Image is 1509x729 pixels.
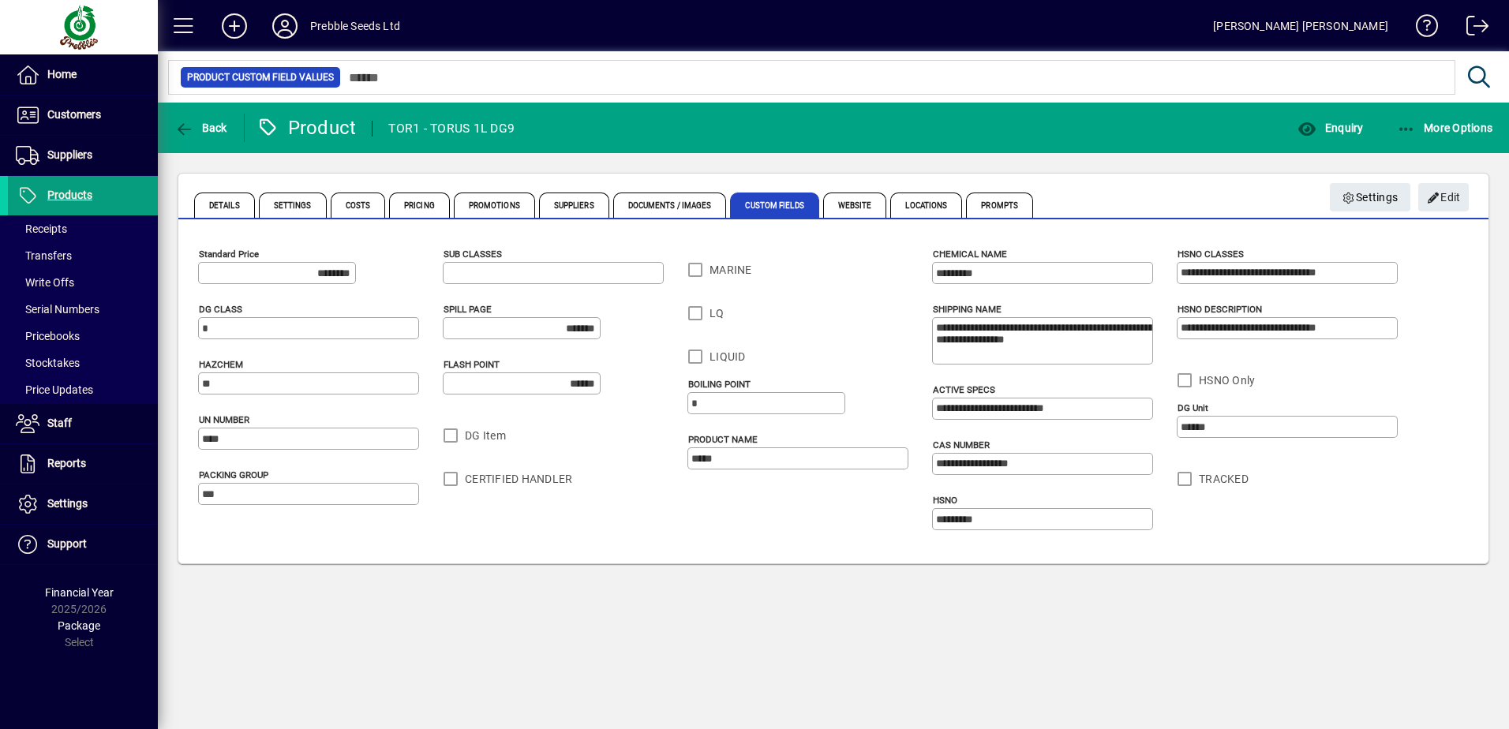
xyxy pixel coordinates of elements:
[933,304,1002,315] mat-label: SHIPPING NAME
[1418,183,1469,211] button: Edit
[1294,114,1367,142] button: Enquiry
[8,376,158,403] a: Price Updates
[8,404,158,443] a: Staff
[1342,185,1399,211] span: Settings
[47,148,92,161] span: Suppliers
[8,444,158,484] a: Reports
[688,379,751,390] mat-label: BOILING POINT
[58,619,100,632] span: Package
[310,13,400,39] div: Prebble Seeds Ltd
[1213,13,1388,39] div: [PERSON_NAME] [PERSON_NAME]
[444,359,500,370] mat-label: FLASH POINT
[1455,3,1489,54] a: Logout
[47,537,87,550] span: Support
[16,276,74,289] span: Write Offs
[890,193,962,218] span: Locations
[8,350,158,376] a: Stocktakes
[199,249,259,260] mat-label: Standard Price
[1297,121,1363,134] span: Enquiry
[16,330,80,342] span: Pricebooks
[8,323,158,350] a: Pricebooks
[444,249,502,260] mat-label: SUB CLASSES
[256,115,357,140] div: Product
[331,193,386,218] span: Costs
[47,68,77,80] span: Home
[199,414,249,425] mat-label: UN NUMBER
[389,193,450,218] span: Pricing
[688,434,758,445] mat-label: PRODUCT NAME
[187,69,334,85] span: Product Custom Field Values
[199,359,243,370] mat-label: HAZCHEM
[539,193,609,218] span: Suppliers
[8,296,158,323] a: Serial Numbers
[16,249,72,262] span: Transfers
[8,269,158,296] a: Write Offs
[260,12,310,40] button: Profile
[199,304,242,315] mat-label: DG CLASS
[16,357,80,369] span: Stocktakes
[47,457,86,469] span: Reports
[444,304,492,315] mat-label: SPILL PAGE
[16,383,93,396] span: Price Updates
[1393,114,1497,142] button: More Options
[47,417,72,429] span: Staff
[388,116,515,141] div: TOR1 - TORUS 1L DG9
[16,222,67,235] span: Receipts
[1397,121,1493,134] span: More Options
[47,189,92,201] span: Products
[1178,249,1244,260] mat-label: HSNO CLASSES
[8,55,158,95] a: Home
[209,12,260,40] button: Add
[8,215,158,242] a: Receipts
[613,193,727,218] span: Documents / Images
[8,525,158,564] a: Support
[933,384,995,395] mat-label: ACTIVE SPECS
[158,114,245,142] app-page-header-button: Back
[933,249,1007,260] mat-label: CHEMICAL NAME
[1330,183,1411,211] button: Settings
[933,439,990,450] mat-label: CAS NUMBER
[16,303,99,316] span: Serial Numbers
[8,136,158,175] a: Suppliers
[199,469,268,480] mat-label: PACKING GROUP
[730,193,818,218] span: Custom Fields
[1427,185,1461,211] span: Edit
[454,193,535,218] span: Promotions
[170,114,231,142] button: Back
[8,242,158,269] a: Transfers
[823,193,887,218] span: Website
[966,193,1033,218] span: Prompts
[47,497,88,510] span: Settings
[47,108,101,121] span: Customers
[8,484,158,524] a: Settings
[45,586,114,599] span: Financial Year
[174,121,227,134] span: Back
[259,193,327,218] span: Settings
[1178,304,1262,315] mat-label: HSNO DESCRIPTION
[194,193,255,218] span: Details
[1178,402,1208,413] mat-label: DG Unit
[933,495,957,506] mat-label: HSNO
[1404,3,1439,54] a: Knowledge Base
[8,95,158,135] a: Customers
